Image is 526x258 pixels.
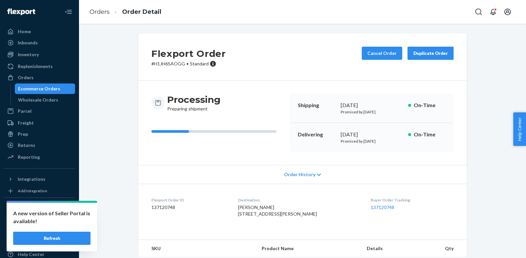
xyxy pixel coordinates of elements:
[4,72,75,83] a: Orders
[408,47,454,60] button: Duplicate Order
[472,5,485,18] button: Open Search Box
[238,204,317,217] span: [PERSON_NAME] [STREET_ADDRESS][PERSON_NAME]
[4,152,75,162] a: Reporting
[18,63,53,70] div: Replenishments
[18,39,38,46] div: Inbounds
[362,47,402,60] button: Cancel Order
[4,216,75,224] a: Add Fast Tag
[18,251,44,258] div: Help Center
[18,154,40,160] div: Reporting
[15,95,75,105] a: Wholesale Orders
[90,8,110,15] a: Orders
[13,209,91,225] p: A new version of Seller Portal is available!
[122,8,161,15] a: Order Detail
[186,61,189,66] span: •
[4,26,75,37] a: Home
[18,120,34,126] div: Freight
[513,112,526,146] button: Help Center
[361,240,434,257] th: Details
[4,227,75,237] a: Settings
[4,37,75,48] a: Inbounds
[138,240,256,257] th: SKU
[18,188,47,194] div: Add Integration
[7,9,35,15] img: Flexport logo
[151,47,226,60] h2: Flexport Order
[341,102,403,109] div: [DATE]
[13,232,91,245] button: Refresh
[18,85,60,92] div: Ecommerce Orders
[341,109,403,115] p: Promised by [DATE]
[298,131,335,138] p: Delivering
[4,106,75,116] a: Parcel
[238,197,360,203] dt: Destination
[167,94,221,112] div: Preparing shipment
[284,171,315,178] span: Order History
[18,28,31,35] div: Home
[4,140,75,151] a: Returns
[18,108,32,114] div: Parcel
[4,174,75,184] button: Integrations
[414,131,446,138] p: On-Time
[371,197,454,203] dt: Buyer Order Tracking
[414,102,446,109] p: On-Time
[62,5,75,18] button: Close Navigation
[256,240,361,257] th: Product Name
[18,51,39,58] div: Inventory
[4,129,75,139] a: Prep
[298,102,335,109] p: Shipping
[341,131,403,138] div: [DATE]
[4,49,75,60] a: Inventory
[487,5,500,18] button: Open notifications
[4,187,75,195] a: Add Integration
[18,131,28,137] div: Prep
[18,176,45,182] div: Integrations
[434,240,467,257] th: Qty
[413,50,448,57] div: Duplicate Order
[167,94,221,106] h3: Processing
[4,238,75,248] a: Talk to Support
[18,97,58,103] div: Wholesale Orders
[4,61,75,72] a: Replenishments
[15,83,75,94] a: Ecommerce Orders
[190,61,209,66] span: Standard
[18,142,35,149] div: Returns
[501,5,514,18] button: Open account menu
[18,74,34,81] div: Orders
[151,197,227,203] dt: Flexport Order ID
[151,60,226,67] p: # H1JH6SAOGG
[84,2,167,22] ol: breadcrumbs
[4,203,75,214] button: Fast Tags
[151,204,227,211] dd: 137120748
[341,138,403,144] p: Promised by [DATE]
[371,204,394,210] a: 137120748
[4,118,75,128] a: Freight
